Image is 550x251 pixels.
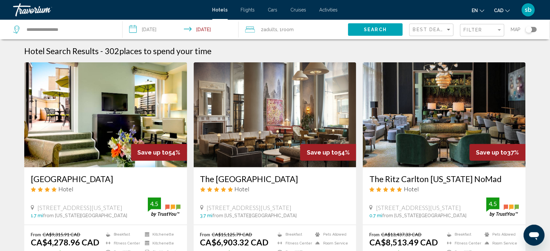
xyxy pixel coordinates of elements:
button: Check-in date: Oct 11, 2025 Check-out date: Oct 18, 2025 [123,20,239,39]
span: From [200,232,210,237]
del: CA$13,437.33 CAD [381,232,422,237]
a: The [GEOGRAPHIC_DATA] [200,174,350,184]
div: 4 star Hotel [31,185,181,193]
a: Activities [320,7,338,12]
a: The Ritz Carlton [US_STATE] NoMad [369,174,519,184]
a: Cruises [291,7,306,12]
span: Map [511,25,521,34]
button: Filter [460,24,504,37]
button: User Menu [520,3,537,17]
a: Cars [268,7,278,12]
span: Search [364,27,387,32]
div: 4.5 [148,200,161,208]
ins: CA$8,513.49 CAD [369,237,438,247]
li: Breakfast [444,232,481,237]
li: Fitness Center [274,241,312,246]
ins: CA$6,903.32 CAD [200,237,269,247]
li: Room Service [481,241,519,246]
span: 3.7 mi [200,213,213,218]
del: CA$15,125.79 CAD [212,232,252,237]
button: Travelers: 2 adults, 0 children [239,20,348,39]
span: From [369,232,380,237]
div: 4.5 [486,200,500,208]
span: Room [282,27,294,32]
span: Hotel [404,185,419,193]
span: Save up to [307,149,338,156]
li: Pets Allowed [312,232,350,237]
span: 0.7 mi [369,213,382,218]
span: Save up to [138,149,169,156]
button: Toggle map [521,27,537,32]
span: Save up to [476,149,507,156]
span: From [31,232,41,237]
span: from [US_STATE][GEOGRAPHIC_DATA] [382,213,466,218]
button: Change language [472,6,484,15]
span: Filter [464,27,482,32]
li: Fitness Center [103,241,142,246]
span: - [100,46,103,56]
div: 5 star Hotel [200,185,350,193]
span: from [US_STATE][GEOGRAPHIC_DATA] [213,213,297,218]
button: Change currency [494,6,510,15]
li: Kitchenette [142,232,181,237]
div: 54% [131,144,187,161]
span: CAD [494,8,504,13]
span: 2 [261,25,277,34]
img: trustyou-badge.svg [486,198,519,217]
div: 37% [470,144,526,161]
del: CA$9,315.91 CAD [43,232,80,237]
h2: 302 [105,46,211,56]
span: 1.7 mi [31,213,43,218]
h1: Hotel Search Results [24,46,99,56]
img: trustyou-badge.svg [148,198,181,217]
span: Adults [264,27,277,32]
li: Room Service [312,241,350,246]
span: [STREET_ADDRESS][US_STATE] [376,204,461,211]
img: Hotel image [363,62,526,167]
span: places to spend your time [119,46,211,56]
ins: CA$4,278.96 CAD [31,237,99,247]
span: from [US_STATE][GEOGRAPHIC_DATA] [43,213,127,218]
div: 54% [300,144,356,161]
span: en [472,8,478,13]
iframe: Bouton de lancement de la fenêtre de messagerie [524,225,545,246]
a: Hotels [212,7,228,12]
a: Flights [241,7,255,12]
li: Breakfast [274,232,312,237]
img: Hotel image [194,62,357,167]
li: Breakfast [103,232,142,237]
li: Pets Allowed [481,232,519,237]
span: sb [525,7,532,13]
div: 5 star Hotel [369,185,519,193]
span: Hotel [235,185,250,193]
span: Hotel [58,185,73,193]
li: Fitness Center [444,241,481,246]
li: Kitchenette [142,241,181,246]
img: Hotel image [24,62,187,167]
mat-select: Sort by [413,27,452,33]
span: Best Deals [413,27,447,32]
a: [GEOGRAPHIC_DATA] [31,174,181,184]
span: [STREET_ADDRESS][US_STATE] [37,204,122,211]
span: [STREET_ADDRESS][US_STATE] [207,204,292,211]
button: Search [348,23,403,35]
span: , 1 [277,25,294,34]
a: Travorium [13,3,206,16]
